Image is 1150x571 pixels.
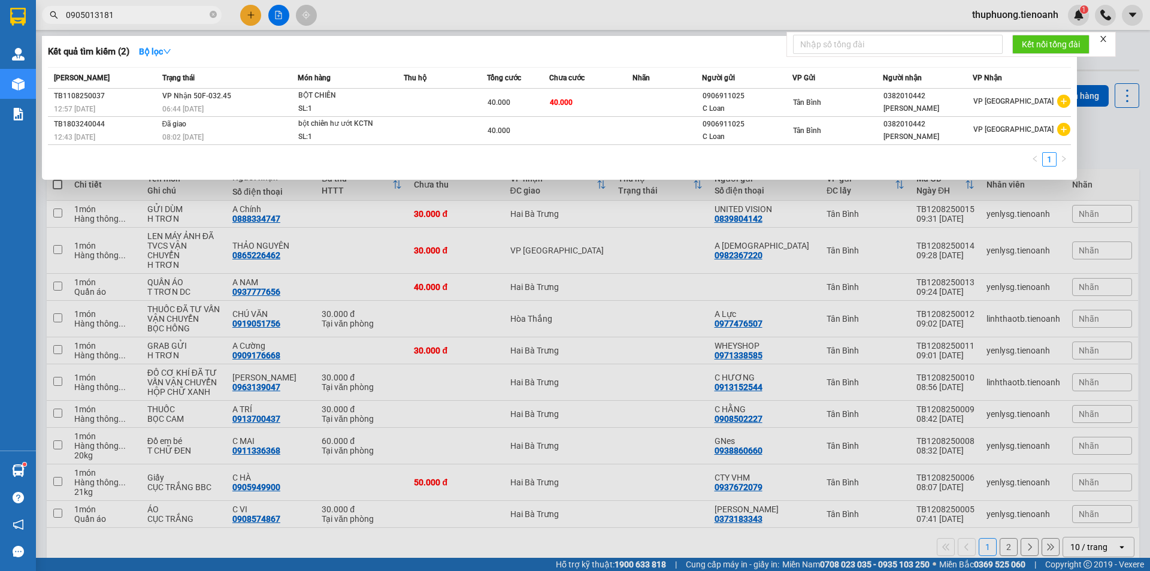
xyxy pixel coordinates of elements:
[883,102,973,115] div: [PERSON_NAME]
[883,90,973,102] div: 0382010442
[13,519,24,530] span: notification
[66,8,207,22] input: Tìm tên, số ĐT hoặc mã đơn
[1043,153,1056,166] a: 1
[1022,38,1080,51] span: Kết nối tổng đài
[550,98,573,107] span: 40.000
[793,98,821,107] span: Tân Bình
[404,74,426,82] span: Thu hộ
[23,463,26,466] sup: 1
[162,74,195,82] span: Trạng thái
[162,92,231,100] span: VP Nhận 50F-032.45
[883,118,973,131] div: 0382010442
[793,35,1003,54] input: Nhập số tổng đài
[162,133,204,141] span: 08:02 [DATE]
[973,97,1054,105] span: VP [GEOGRAPHIC_DATA]
[10,8,26,26] img: logo-vxr
[210,10,217,21] span: close-circle
[298,117,388,131] div: bột chiên hư ướt KCTN
[1057,123,1070,136] span: plus-circle
[703,90,792,102] div: 0906911025
[54,118,159,131] div: TB1803240044
[703,102,792,115] div: C Loan
[1031,155,1039,162] span: left
[702,74,735,82] span: Người gửi
[162,120,187,128] span: Đã giao
[54,90,159,102] div: TB1108250037
[298,131,388,144] div: SL: 1
[488,98,510,107] span: 40.000
[1057,95,1070,108] span: plus-circle
[12,48,25,61] img: warehouse-icon
[487,74,521,82] span: Tổng cước
[298,89,388,102] div: BỘT CHIÊN
[1060,155,1067,162] span: right
[298,102,388,116] div: SL: 1
[298,74,331,82] span: Món hàng
[12,78,25,90] img: warehouse-icon
[12,464,25,477] img: warehouse-icon
[54,105,95,113] span: 12:57 [DATE]
[50,11,58,19] span: search
[139,47,171,56] strong: Bộ lọc
[162,105,204,113] span: 06:44 [DATE]
[54,74,110,82] span: [PERSON_NAME]
[54,133,95,141] span: 12:43 [DATE]
[129,42,181,61] button: Bộ lọcdown
[210,11,217,18] span: close-circle
[1028,152,1042,167] button: left
[632,74,650,82] span: Nhãn
[13,546,24,557] span: message
[703,118,792,131] div: 0906911025
[792,74,815,82] span: VP Gửi
[1057,152,1071,167] li: Next Page
[488,126,510,135] span: 40.000
[1099,35,1107,43] span: close
[703,131,792,143] div: C Loan
[1028,152,1042,167] li: Previous Page
[973,125,1054,134] span: VP [GEOGRAPHIC_DATA]
[48,46,129,58] h3: Kết quả tìm kiếm ( 2 )
[1012,35,1090,54] button: Kết nối tổng đài
[1042,152,1057,167] li: 1
[793,126,821,135] span: Tân Bình
[12,108,25,120] img: solution-icon
[883,74,922,82] span: Người nhận
[1057,152,1071,167] button: right
[549,74,585,82] span: Chưa cước
[973,74,1002,82] span: VP Nhận
[163,47,171,56] span: down
[883,131,973,143] div: [PERSON_NAME]
[13,492,24,503] span: question-circle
